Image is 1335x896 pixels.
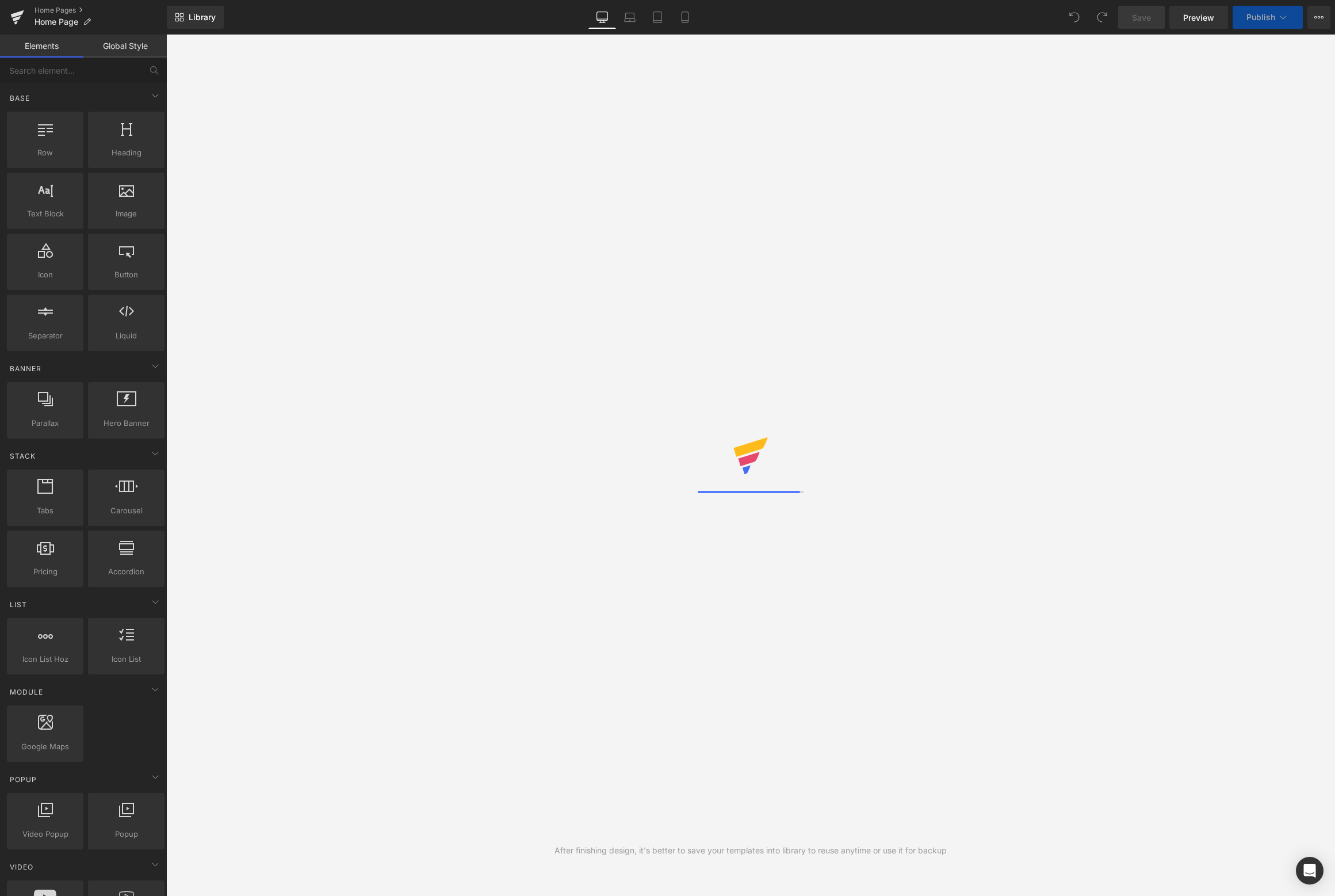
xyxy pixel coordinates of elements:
[91,828,161,840] span: Popup
[9,861,35,872] span: Video
[616,6,644,29] a: Laptop
[91,653,161,665] span: Icon List
[167,6,224,29] a: New Library
[9,451,37,462] span: Stack
[10,505,80,517] span: Tabs
[644,6,671,29] a: Tablet
[35,17,78,26] span: Home Page
[1183,12,1214,24] span: Preview
[9,363,43,374] span: Banner
[91,330,161,342] span: Liquid
[189,12,216,22] span: Library
[1246,13,1275,22] span: Publish
[91,505,161,517] span: Carousel
[10,269,80,281] span: Icon
[10,417,80,429] span: Parallax
[91,566,161,578] span: Accordion
[10,330,80,342] span: Separator
[1296,857,1323,884] div: Open Intercom Messenger
[9,599,28,610] span: List
[91,417,161,429] span: Hero Banner
[588,6,616,29] a: Desktop
[1307,6,1330,29] button: More
[35,6,167,15] a: Home Pages
[10,208,80,220] span: Text Block
[91,269,161,281] span: Button
[10,653,80,665] span: Icon List Hoz
[10,828,80,840] span: Video Popup
[1063,6,1086,29] button: Undo
[1091,6,1114,29] button: Redo
[1132,12,1151,24] span: Save
[91,147,161,159] span: Heading
[9,774,38,785] span: Popup
[9,687,44,697] span: Module
[83,35,167,58] a: Global Style
[1169,6,1228,29] a: Preview
[10,566,80,578] span: Pricing
[91,208,161,220] span: Image
[554,844,947,857] div: After finishing design, it's better to save your templates into library to reuse anytime or use i...
[1233,6,1303,29] button: Publish
[10,741,80,753] span: Google Maps
[10,147,80,159] span: Row
[671,6,699,29] a: Mobile
[9,93,31,104] span: Base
